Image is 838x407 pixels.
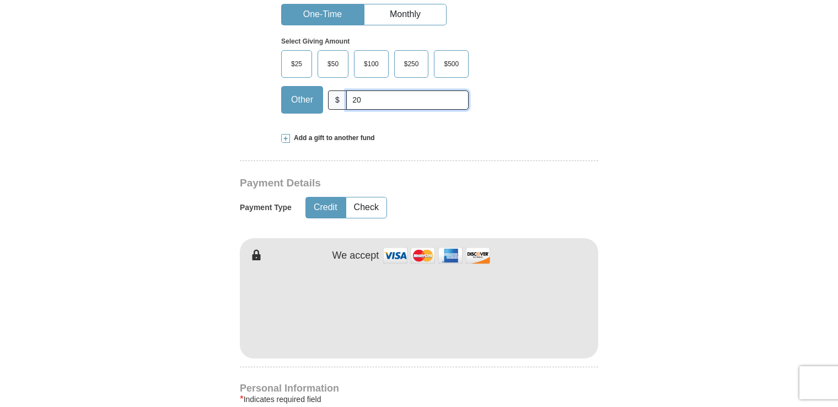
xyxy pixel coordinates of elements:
[286,56,308,72] span: $25
[399,56,425,72] span: $250
[290,133,375,143] span: Add a gift to another fund
[346,90,469,110] input: Other Amount
[364,4,446,25] button: Monthly
[240,203,292,212] h5: Payment Type
[382,244,492,267] img: credit cards accepted
[332,250,379,262] h4: We accept
[346,197,386,218] button: Check
[240,393,598,406] div: Indicates required field
[281,38,350,45] strong: Select Giving Amount
[328,90,347,110] span: $
[240,384,598,393] h4: Personal Information
[322,56,344,72] span: $50
[240,177,521,190] h3: Payment Details
[282,4,363,25] button: One-Time
[358,56,384,72] span: $100
[306,197,345,218] button: Credit
[438,56,464,72] span: $500
[286,92,319,108] span: Other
